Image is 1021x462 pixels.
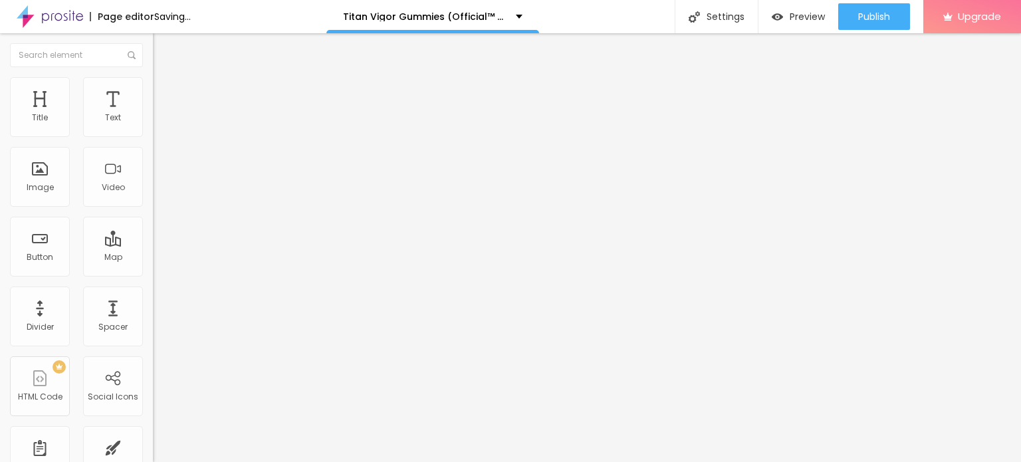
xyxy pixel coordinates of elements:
img: view-1.svg [772,11,783,23]
span: Preview [790,11,825,22]
div: Spacer [98,322,128,332]
div: Page editor [90,12,154,21]
div: Image [27,183,54,192]
div: Video [102,183,125,192]
button: Preview [758,3,838,30]
div: Social Icons [88,392,138,402]
img: Icone [128,51,136,59]
div: Map [104,253,122,262]
div: Saving... [154,12,191,21]
button: Publish [838,3,910,30]
div: Button [27,253,53,262]
input: Search element [10,43,143,67]
iframe: Editor [153,33,1021,462]
span: Publish [858,11,890,22]
span: Upgrade [958,11,1001,22]
div: Text [105,113,121,122]
p: Titan Vigor Gummies (Official™ Website) – How To Order? [343,12,506,21]
div: HTML Code [18,392,62,402]
img: Icone [689,11,700,23]
div: Divider [27,322,54,332]
div: Title [32,113,48,122]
